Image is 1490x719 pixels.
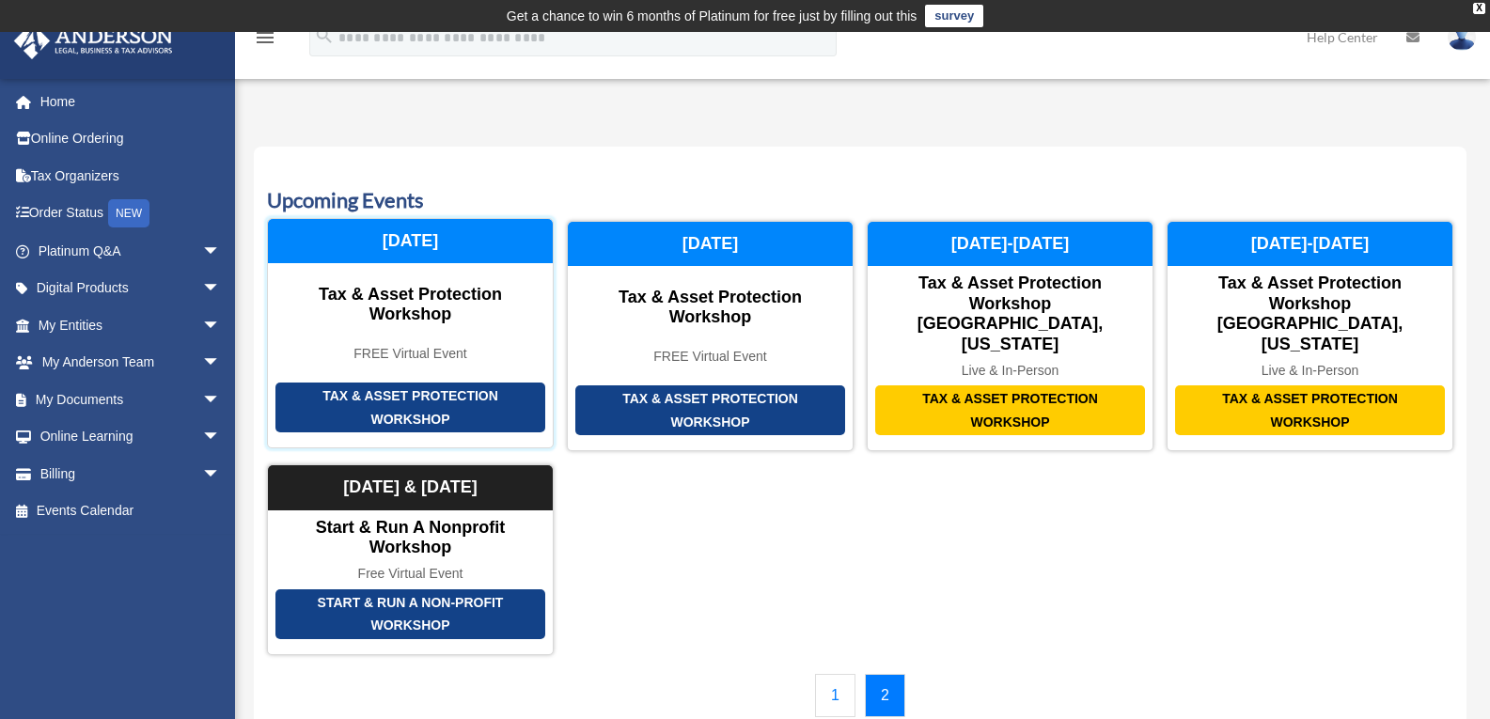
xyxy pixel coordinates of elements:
h3: Upcoming Events [267,186,1453,215]
span: arrow_drop_down [202,344,240,383]
div: FREE Virtual Event [568,349,853,365]
a: Digital Productsarrow_drop_down [13,270,249,307]
a: My Anderson Teamarrow_drop_down [13,344,249,382]
div: NEW [108,199,149,227]
a: 1 [815,674,855,717]
a: Tax Organizers [13,157,249,195]
a: Events Calendar [13,492,240,530]
div: Get a chance to win 6 months of Platinum for free just by filling out this [507,5,918,27]
a: Platinum Q&Aarrow_drop_down [13,232,249,270]
a: Tax & Asset Protection Workshop Tax & Asset Protection Workshop FREE Virtual Event [DATE] [267,221,554,452]
a: Online Ordering [13,120,249,158]
a: menu [254,33,276,49]
div: Tax & Asset Protection Workshop [GEOGRAPHIC_DATA], [US_STATE] [868,274,1153,354]
div: FREE Virtual Event [268,346,553,362]
span: arrow_drop_down [202,270,240,308]
i: search [314,25,335,46]
a: Home [13,83,249,120]
a: My Entitiesarrow_drop_down [13,306,249,344]
div: Free Virtual Event [268,566,553,582]
div: [DATE] [568,222,853,267]
a: 2 [865,674,905,717]
div: Tax & Asset Protection Workshop [GEOGRAPHIC_DATA], [US_STATE] [1168,274,1452,354]
div: [DATE] [268,219,553,264]
div: Tax & Asset Protection Workshop [875,385,1145,435]
a: Tax & Asset Protection Workshop Tax & Asset Protection Workshop [GEOGRAPHIC_DATA], [US_STATE] Liv... [867,221,1153,452]
div: Live & In-Person [1168,363,1452,379]
div: [DATE] & [DATE] [268,465,553,510]
div: Start & Run a Nonprofit Workshop [268,518,553,558]
div: close [1473,3,1485,14]
a: Online Learningarrow_drop_down [13,418,249,456]
img: Anderson Advisors Platinum Portal [8,23,179,59]
a: Tax & Asset Protection Workshop Tax & Asset Protection Workshop FREE Virtual Event [DATE] [567,221,854,452]
a: Start & Run a Non-Profit Workshop Start & Run a Nonprofit Workshop Free Virtual Event [DATE] & [D... [267,464,554,654]
div: Start & Run a Non-Profit Workshop [275,589,545,639]
div: Tax & Asset Protection Workshop [275,383,545,432]
a: survey [925,5,983,27]
img: User Pic [1448,23,1476,51]
span: arrow_drop_down [202,455,240,493]
i: menu [254,26,276,49]
span: arrow_drop_down [202,306,240,345]
span: arrow_drop_down [202,232,240,271]
a: Order StatusNEW [13,195,249,233]
span: arrow_drop_down [202,381,240,419]
div: Tax & Asset Protection Workshop [1175,385,1445,435]
div: [DATE]-[DATE] [1168,222,1452,267]
div: Tax & Asset Protection Workshop [268,285,553,325]
a: My Documentsarrow_drop_down [13,381,249,418]
div: Tax & Asset Protection Workshop [575,385,845,435]
div: [DATE]-[DATE] [868,222,1153,267]
div: Tax & Asset Protection Workshop [568,288,853,328]
a: Billingarrow_drop_down [13,455,249,492]
a: Tax & Asset Protection Workshop Tax & Asset Protection Workshop [GEOGRAPHIC_DATA], [US_STATE] Liv... [1167,221,1453,452]
span: arrow_drop_down [202,418,240,457]
div: Live & In-Person [868,363,1153,379]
